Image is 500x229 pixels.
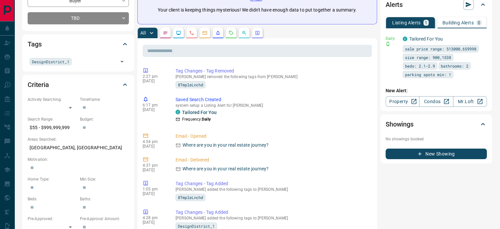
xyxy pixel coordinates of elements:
strong: Daily [202,117,211,122]
p: Tag Changes - Tag Added [176,180,369,187]
p: 1:05 pm [143,187,166,191]
span: size range: 900,1538 [405,54,451,61]
p: Email - Opened [176,133,369,140]
button: Open [117,57,127,66]
p: All [140,31,146,35]
p: New Alert: [386,87,487,94]
p: Tag Changes - Tag Added [176,209,369,216]
a: Mr.Loft [453,96,487,107]
svg: Lead Browsing Activity [176,30,181,36]
p: Budget: [80,116,129,122]
svg: Opportunities [242,30,247,36]
p: $55 - $999,999,999 [28,122,77,133]
p: Beds: [28,196,77,202]
p: Motivation: [28,157,129,162]
p: Actively Searching: [28,97,77,102]
p: [GEOGRAPHIC_DATA], [GEOGRAPHIC_DATA] [28,142,129,153]
a: Tailored For You [182,110,217,115]
button: New Showing [386,149,487,159]
h2: Showings [386,119,414,129]
svg: Listing Alerts [215,30,221,36]
p: 1 [425,20,427,25]
p: Search Range: [28,116,77,122]
p: Your client is keeping things mysterious! We didn't have enough data to put together a summary. [158,7,356,14]
h2: Criteria [28,79,49,90]
p: Home Type: [28,176,77,182]
p: 4:54 pm [143,139,166,144]
p: [DATE] [143,107,166,112]
div: TBD [28,12,129,24]
a: Condos [419,96,453,107]
a: Tailored For You [409,36,443,42]
div: condos.ca [403,37,407,41]
p: Pre-Approval Amount: [80,216,129,222]
span: DesignDistrict_1 [32,58,69,65]
div: condos.ca [176,110,180,114]
span: beds: 2.1-2.9 [405,63,435,69]
svg: Notes [163,30,168,36]
p: [PERSON_NAME] added the following tags to [PERSON_NAME] [176,216,369,220]
p: Email - Delivered [176,157,369,163]
p: 4:37 pm [143,163,166,168]
p: [DATE] [143,220,166,225]
p: Baths: [80,196,129,202]
p: [DATE] [143,191,166,196]
a: Property [386,96,419,107]
p: 2:27 pm [143,74,166,79]
p: Listing Alerts [392,20,421,25]
p: [DATE] [143,144,166,149]
p: Building Alerts [442,20,474,25]
svg: Requests [228,30,234,36]
p: [DATE] [143,168,166,172]
p: Daily [386,36,399,42]
svg: Push Notification Only [386,42,390,46]
p: Timeframe: [80,97,129,102]
p: 4:28 pm [143,215,166,220]
p: system setup a Listing Alert for [PERSON_NAME] [176,103,369,108]
div: Showings [386,116,487,132]
span: sale price range: 513000,659998 [405,45,476,52]
span: parking spots min: 1 [405,71,451,78]
span: 8TmpleLnchd [178,194,203,201]
p: [PERSON_NAME] added the following tags to [PERSON_NAME] [176,187,369,192]
p: [DATE] [143,79,166,83]
div: Tags [28,36,129,52]
svg: Calls [189,30,194,36]
span: bathrooms: 2 [441,63,468,69]
svg: Agent Actions [255,30,260,36]
p: 6:17 pm [143,103,166,107]
p: Where are you in your real estate journey? [182,142,269,149]
p: 0 [478,20,480,25]
p: Frequency: [182,116,211,122]
h2: Tags [28,39,41,49]
p: Pre-Approved: [28,216,77,222]
div: Criteria [28,77,129,93]
span: 8TmpleLnchd [178,81,203,88]
p: Min Size: [80,176,129,182]
p: Areas Searched: [28,136,129,142]
p: Tag Changes - Tag Removed [176,68,369,74]
p: [PERSON_NAME] removed the following tags from [PERSON_NAME] [176,74,369,79]
svg: Emails [202,30,207,36]
p: No showings booked [386,136,487,142]
p: Saved Search Created [176,96,369,103]
p: Where are you in your real estate journey? [182,165,269,172]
